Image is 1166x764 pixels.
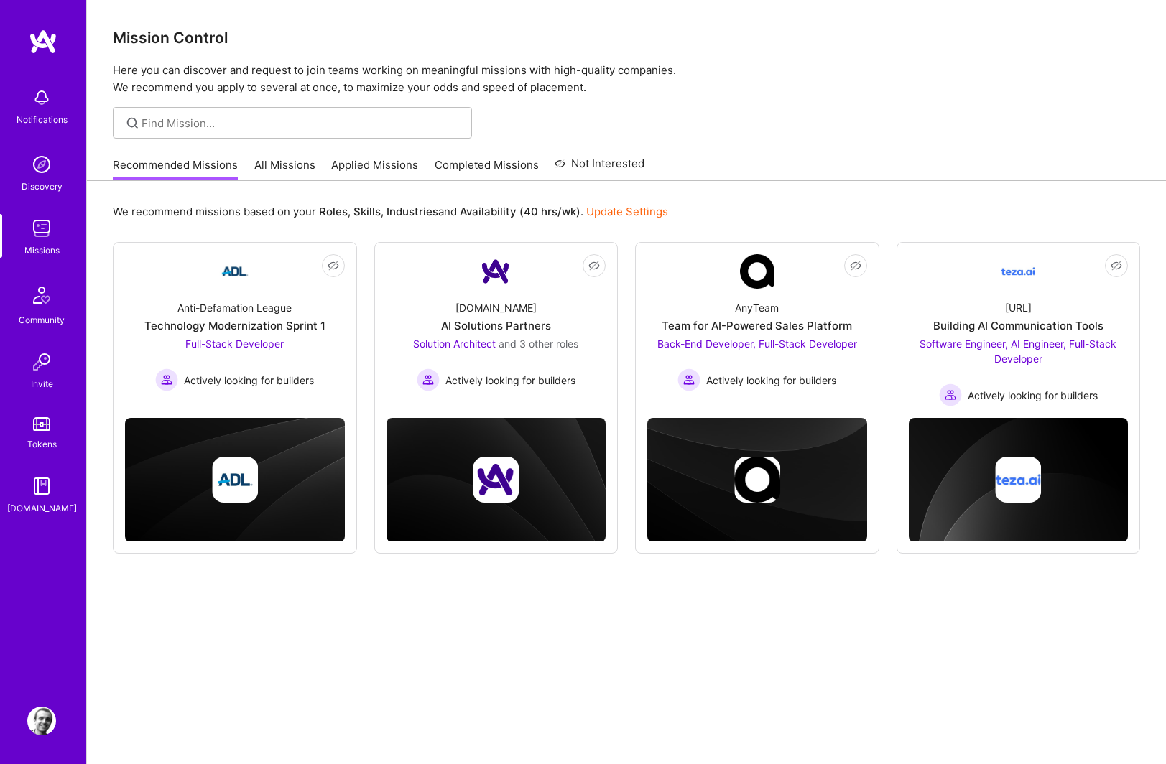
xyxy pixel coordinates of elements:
div: [DOMAIN_NAME] [7,500,77,516]
img: cover [125,418,345,542]
img: Company Logo [740,254,774,289]
a: Company Logo[DOMAIN_NAME]AI Solutions PartnersSolution Architect and 3 other rolesActively lookin... [387,254,606,392]
a: User Avatar [24,707,60,735]
img: discovery [27,150,56,179]
a: Applied Missions [331,157,418,181]
img: Company logo [995,457,1041,503]
img: logo [29,29,57,55]
img: tokens [33,417,50,431]
img: cover [387,418,606,542]
a: Not Interested [555,155,644,181]
b: Skills [353,205,381,218]
h3: Mission Control [113,29,1140,47]
img: Company logo [212,457,258,503]
span: Full-Stack Developer [185,337,284,350]
div: Discovery [22,179,63,194]
div: Team for AI-Powered Sales Platform [662,318,852,333]
img: Company Logo [218,254,252,289]
p: Here you can discover and request to join teams working on meaningful missions with high-quality ... [113,62,1140,96]
a: All Missions [254,157,315,181]
span: and 3 other roles [499,337,578,350]
a: Update Settings [586,205,668,218]
div: Tokens [27,437,57,452]
img: Actively looking for builders [417,368,440,391]
img: Company Logo [1001,254,1035,289]
div: [DOMAIN_NAME] [455,300,537,315]
div: Technology Modernization Sprint 1 [144,318,325,333]
div: [URL] [1005,300,1032,315]
a: Recommended Missions [113,157,238,181]
a: Completed Missions [435,157,539,181]
a: Company LogoAnti-Defamation LeagueTechnology Modernization Sprint 1Full-Stack Developer Actively ... [125,254,345,392]
i: icon SearchGrey [124,115,141,131]
span: Software Engineer, AI Engineer, Full-Stack Developer [920,337,1116,365]
span: Back-End Developer, Full-Stack Developer [657,337,857,350]
div: Community [19,312,65,327]
i: icon EyeClosed [1111,260,1122,271]
img: Company logo [734,457,780,503]
div: Anti-Defamation League [177,300,292,315]
img: Actively looking for builders [155,368,178,391]
div: Invite [31,376,53,391]
div: Building AI Communication Tools [933,318,1103,333]
a: Company Logo[URL]Building AI Communication ToolsSoftware Engineer, AI Engineer, Full-Stack Develo... [909,254,1129,406]
img: Community [24,278,59,312]
img: guide book [27,472,56,500]
span: Actively looking for builders [968,388,1098,403]
img: Company Logo [478,254,513,289]
img: Actively looking for builders [939,383,962,406]
img: Invite [27,348,56,376]
span: Solution Architect [413,337,496,350]
p: We recommend missions based on your , , and . [113,204,668,219]
img: bell [27,83,56,112]
span: Actively looking for builders [445,373,575,388]
img: cover [647,418,867,542]
img: User Avatar [27,707,56,735]
img: Actively looking for builders [677,368,700,391]
img: Company logo [473,457,519,503]
b: Industries [387,205,438,218]
b: Availability (40 hrs/wk) [460,205,580,218]
div: Missions [24,243,60,258]
a: Company LogoAnyTeamTeam for AI-Powered Sales PlatformBack-End Developer, Full-Stack Developer Act... [647,254,867,392]
i: icon EyeClosed [328,260,339,271]
div: AnyTeam [735,300,779,315]
i: icon EyeClosed [588,260,600,271]
div: Notifications [17,112,68,127]
i: icon EyeClosed [850,260,861,271]
span: Actively looking for builders [706,373,836,388]
img: teamwork [27,214,56,243]
span: Actively looking for builders [184,373,314,388]
div: AI Solutions Partners [441,318,551,333]
input: Find Mission... [142,116,461,131]
b: Roles [319,205,348,218]
img: cover [909,418,1129,542]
